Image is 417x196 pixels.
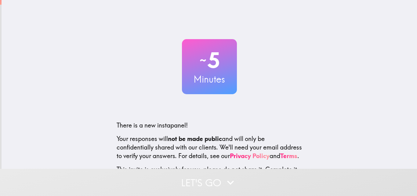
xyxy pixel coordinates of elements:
[230,152,270,160] a: Privacy Policy
[117,135,302,160] p: Your responses will and will only be confidentially shared with our clients. We'll need your emai...
[117,165,302,182] p: This invite is exclusively for you, please do not share it. Complete it soon because spots are li...
[117,121,188,129] span: There is a new instapanel!
[168,135,222,142] b: not be made public
[199,51,207,69] span: ~
[182,48,237,73] h2: 5
[280,152,297,160] a: Terms
[182,73,237,86] h3: Minutes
